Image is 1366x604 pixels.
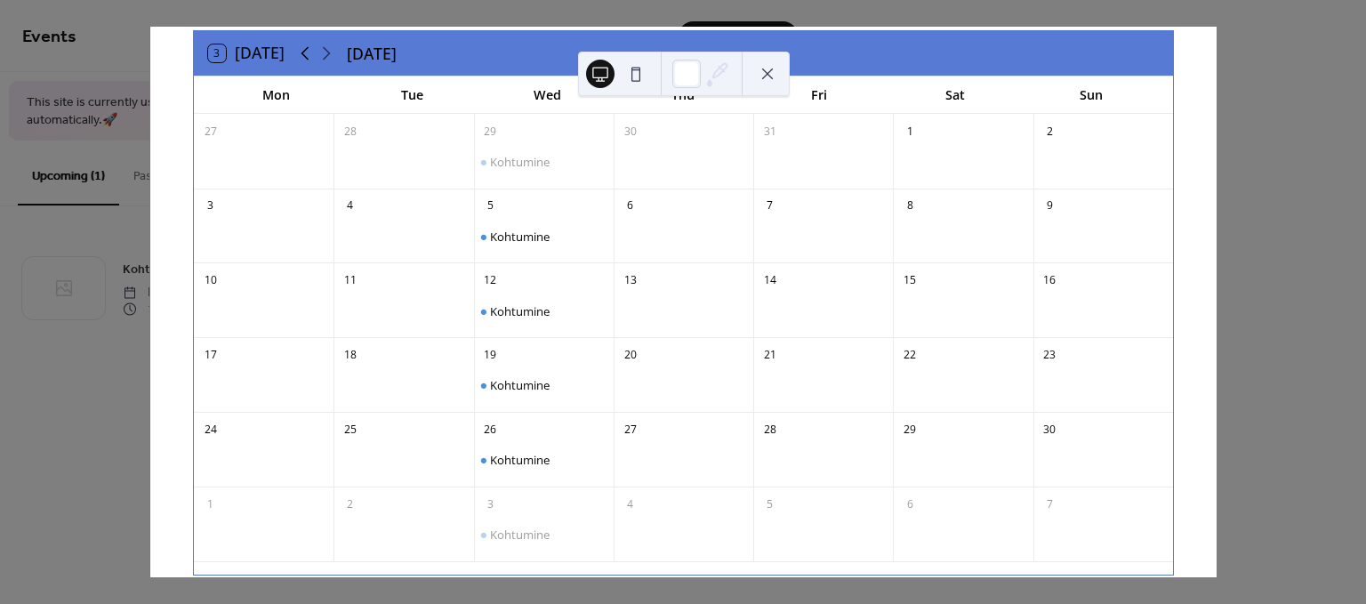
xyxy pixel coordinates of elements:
div: 6 [899,494,920,515]
div: Kohtumine [490,230,550,245]
div: 1 [899,121,920,142]
div: 18 [340,344,361,366]
div: 29 [899,419,920,440]
div: Kohtumine [490,304,550,319]
div: Kohtumine [490,378,550,393]
div: 2 [1039,121,1060,142]
div: 22 [899,344,920,366]
div: 7 [759,195,781,216]
div: 20 [619,344,640,366]
div: 13 [619,270,640,291]
div: 1 [200,494,221,515]
div: Wed [479,77,615,113]
div: 11 [340,270,361,291]
div: Kohtumine [474,378,614,394]
button: 3[DATE] [202,40,291,67]
div: 10 [200,270,221,291]
div: 14 [759,270,781,291]
div: 28 [759,419,781,440]
div: 12 [479,270,501,291]
div: Kohtumine [474,304,614,320]
div: 28 [340,121,361,142]
div: [DATE] [347,42,397,65]
div: 25 [340,419,361,440]
div: 8 [899,195,920,216]
div: Kohtumine [490,527,550,543]
div: 7 [1039,494,1060,515]
div: Sat [888,77,1024,113]
div: 29 [479,121,501,142]
div: 27 [200,121,221,142]
div: Tue [344,77,480,113]
div: 5 [759,494,781,515]
div: Kohtumine [474,453,614,469]
div: 30 [1039,419,1060,440]
div: 16 [1039,270,1060,291]
div: 2 [340,494,361,515]
div: Fri [751,77,888,113]
div: 3 [479,494,501,515]
div: 27 [619,419,640,440]
div: 26 [479,419,501,440]
div: 31 [759,121,781,142]
div: 4 [340,195,361,216]
div: Kohtumine [490,453,550,468]
div: 4 [619,494,640,515]
div: 3 [200,195,221,216]
div: 17 [200,344,221,366]
div: Kohtumine [474,155,614,171]
div: Kohtumine [490,155,550,170]
div: 30 [619,121,640,142]
div: 9 [1039,195,1060,216]
div: 5 [479,195,501,216]
div: Kohtumine [474,527,614,544]
div: Sun [1023,77,1159,113]
div: 21 [759,344,781,366]
div: 6 [619,195,640,216]
div: 15 [899,270,920,291]
div: 23 [1039,344,1060,366]
div: 24 [200,419,221,440]
div: Mon [208,77,344,113]
div: Kohtumine [474,230,614,246]
div: 19 [479,344,501,366]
